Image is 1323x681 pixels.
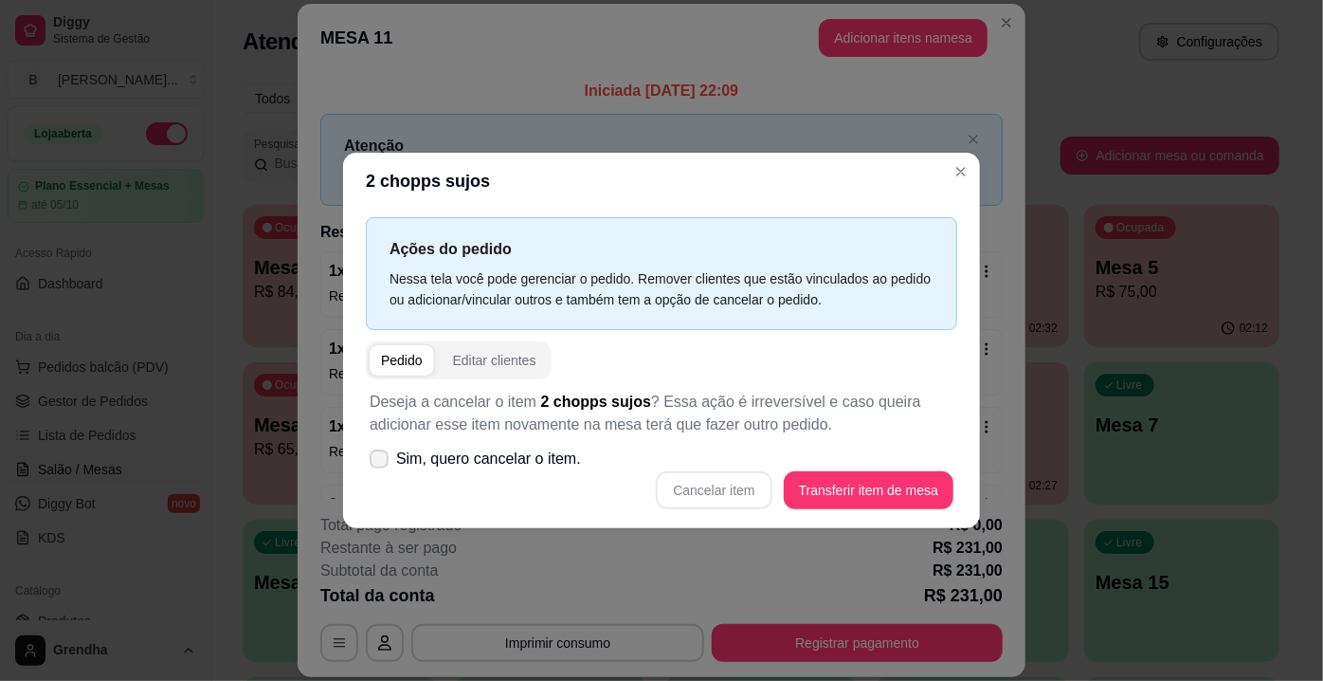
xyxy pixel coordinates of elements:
[453,351,536,370] div: Editar clientes
[370,391,953,436] p: Deseja a cancelar o item ? Essa ação é irreversível e caso queira adicionar esse item novamente n...
[390,268,933,310] div: Nessa tela você pode gerenciar o pedido. Remover clientes que estão vinculados ao pedido ou adici...
[381,351,423,370] div: Pedido
[784,471,953,509] button: Transferir item de mesa
[946,156,976,187] button: Close
[396,448,581,470] span: Sim, quero cancelar o item.
[541,394,651,410] span: 2 chopps sujos
[390,237,933,261] p: Ações do pedido
[343,153,980,210] header: 2 chopps sujos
